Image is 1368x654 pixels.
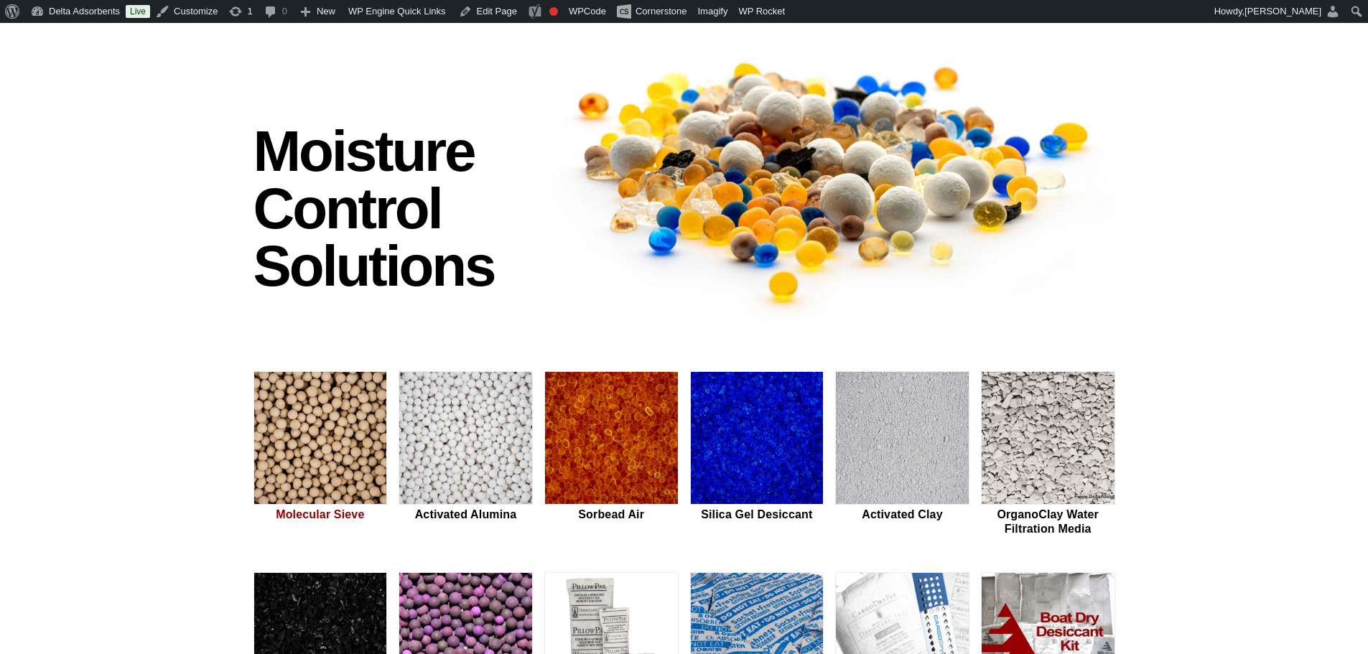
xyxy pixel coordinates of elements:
h2: Molecular Sieve [253,508,388,521]
h2: Activated Clay [835,508,969,521]
a: Silica Gel Desiccant [690,371,824,538]
a: OrganoClay Water Filtration Media [981,371,1115,538]
a: Molecular Sieve [253,371,388,538]
a: Live [126,5,150,18]
h2: OrganoClay Water Filtration Media [981,508,1115,535]
div: Focus keyphrase not set [549,7,558,16]
h1: Moisture Control Solutions [253,123,531,295]
span: [PERSON_NAME] [1244,6,1321,17]
a: Activated Clay [835,371,969,538]
a: Activated Alumina [399,371,533,538]
a: Sorbead Air [544,371,679,538]
h2: Sorbead Air [544,508,679,521]
h2: Silica Gel Desiccant [690,508,824,521]
img: Image [544,36,1115,325]
h2: Activated Alumina [399,508,533,521]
